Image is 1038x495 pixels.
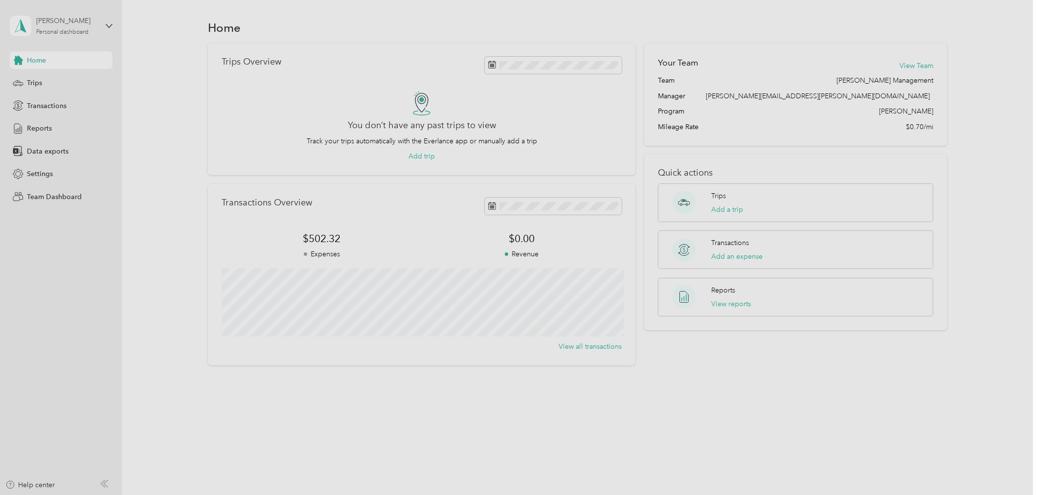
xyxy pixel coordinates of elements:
span: Home [27,55,46,66]
span: [PERSON_NAME] [879,106,933,116]
p: Trips Overview [222,57,281,67]
p: Revenue [422,249,622,259]
div: [PERSON_NAME] [36,16,97,26]
span: $502.32 [222,232,422,246]
h1: Home [208,22,241,33]
span: Team Dashboard [27,192,82,202]
span: Trips [27,78,42,88]
h2: Your Team [658,57,698,69]
span: Mileage Rate [658,122,699,132]
p: Trips [711,191,726,201]
button: View all transactions [559,341,622,352]
span: $0.00 [422,232,622,246]
span: Transactions [27,101,67,111]
span: Reports [27,123,52,134]
p: Expenses [222,249,422,259]
iframe: Everlance-gr Chat Button Frame [983,440,1038,495]
button: View Team [900,61,933,71]
span: Settings [27,169,53,179]
button: Add trip [408,151,435,161]
span: Data exports [27,146,68,157]
h2: You don’t have any past trips to view [348,120,496,131]
p: Transactions [711,238,749,248]
button: View reports [711,299,751,309]
span: [PERSON_NAME] Management [836,75,933,86]
span: $0.70/mi [906,122,933,132]
p: Track your trips automatically with the Everlance app or manually add a trip [307,136,537,146]
p: Transactions Overview [222,198,312,208]
span: Program [658,106,684,116]
div: Personal dashboard [36,29,89,35]
p: Quick actions [658,168,934,178]
span: Team [658,75,675,86]
p: Reports [711,285,735,295]
span: [PERSON_NAME][EMAIL_ADDRESS][PERSON_NAME][DOMAIN_NAME] [706,92,930,100]
span: Manager [658,91,685,101]
button: Add a trip [711,204,743,215]
button: Help center [5,480,55,490]
button: Add an expense [711,251,763,262]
